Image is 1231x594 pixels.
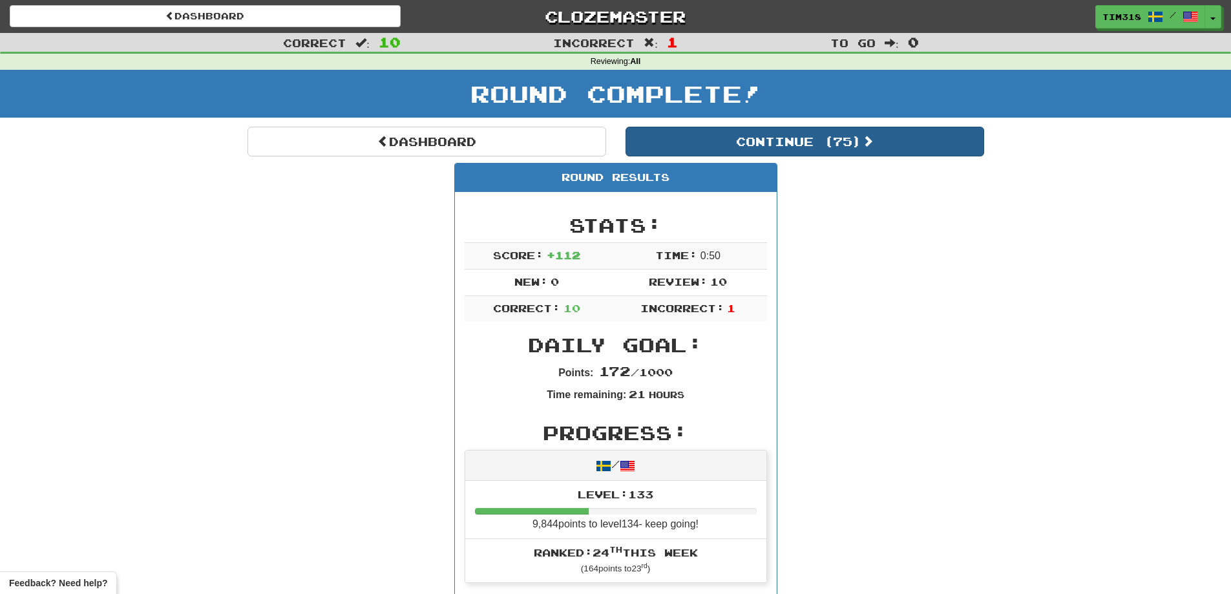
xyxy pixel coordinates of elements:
span: 0 [551,275,559,288]
button: Continue (75) [626,127,984,156]
div: / [465,451,766,481]
span: : [885,37,899,48]
span: 0 : 50 [700,250,721,261]
span: Time: [655,249,697,261]
strong: Points: [558,367,593,378]
span: 172 [599,363,631,379]
span: Correct [283,36,346,49]
span: 10 [710,275,727,288]
small: Hours [649,389,684,400]
a: Dashboard [10,5,401,27]
a: Tim318 / [1095,5,1205,28]
span: Correct: [493,302,560,314]
span: 1 [667,34,678,50]
span: Incorrect: [640,302,724,314]
span: Score: [493,249,543,261]
h2: Stats: [465,215,767,236]
a: Dashboard [247,127,606,156]
span: / 1000 [599,366,673,378]
li: 9,844 points to level 134 - keep going! [465,481,766,539]
span: Ranked: 24 this week [534,546,698,558]
h2: Daily Goal: [465,334,767,355]
span: Tim318 [1102,11,1141,23]
div: Round Results [455,164,777,192]
span: : [644,37,658,48]
small: ( 164 points to 23 ) [581,564,650,573]
span: Incorrect [553,36,635,49]
span: Open feedback widget [9,577,107,589]
span: Review: [649,275,708,288]
span: / [1170,10,1176,19]
a: Clozemaster [420,5,811,28]
span: 10 [563,302,580,314]
span: Level: 133 [578,488,653,500]
span: 0 [908,34,919,50]
span: 10 [379,34,401,50]
span: 21 [629,388,646,400]
sup: th [609,545,622,554]
span: To go [830,36,876,49]
span: New: [514,275,548,288]
sup: rd [642,562,647,569]
h1: Round Complete! [5,81,1226,107]
strong: Time remaining: [547,389,626,400]
span: : [355,37,370,48]
h2: Progress: [465,422,767,443]
span: 1 [727,302,735,314]
span: + 112 [547,249,580,261]
strong: All [630,57,640,66]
